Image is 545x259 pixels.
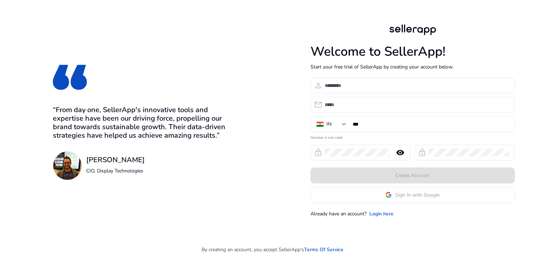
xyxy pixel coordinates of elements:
[314,100,323,109] span: email
[392,148,409,157] mat-icon: remove_red_eye
[369,210,393,217] a: Login here
[53,106,235,140] h3: “From day one, SellerApp's innovative tools and expertise have been our driving force, propelling...
[86,167,145,175] p: CIO, Display Technologies
[310,133,515,140] mat-error: Number is not valid
[310,44,515,59] h1: Welcome to SellerApp!
[314,148,323,157] span: lock
[326,120,331,128] div: IN
[310,210,367,217] p: Already have an account?
[304,246,343,253] a: Terms Of Service
[314,81,323,90] span: person
[418,148,426,157] span: lock
[86,156,145,164] h3: [PERSON_NAME]
[310,63,515,71] p: Start your free trial of SellerApp by creating your account below.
